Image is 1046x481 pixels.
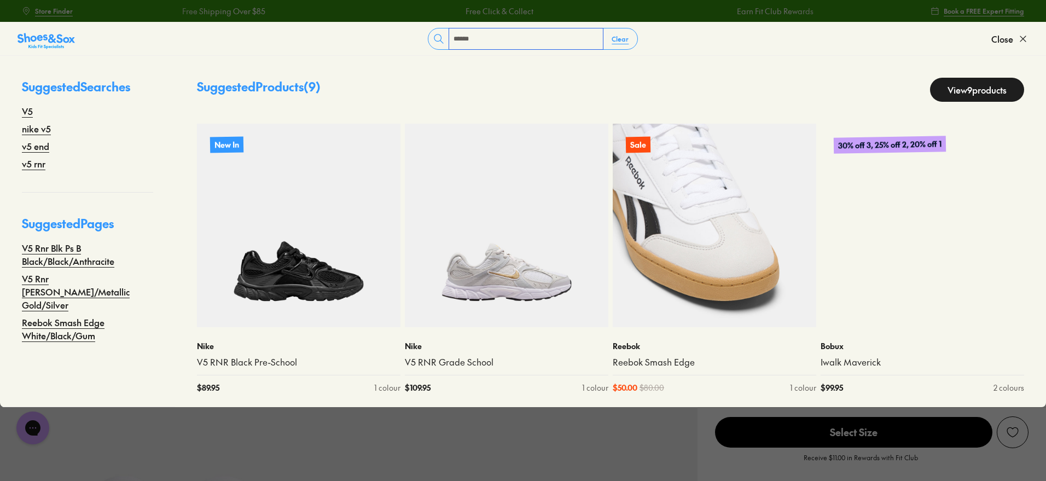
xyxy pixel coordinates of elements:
[22,316,153,342] a: Reebok Smash Edge White/Black/Gum
[715,417,992,448] span: Select Size
[821,356,1024,368] a: Iwalk Maverick
[613,340,816,352] p: Reebok
[991,32,1013,45] span: Close
[405,382,431,393] span: $ 109.95
[804,453,918,472] p: Receive $11.00 in Rewards with Fit Club
[11,408,55,448] iframe: Gorgias live chat messenger
[18,30,75,48] a: Shoes &amp; Sox
[304,78,321,95] span: ( 9 )
[640,382,664,393] span: $ 80.00
[22,215,153,241] p: Suggested Pages
[715,416,992,448] button: Select Size
[22,105,33,118] a: V5
[821,124,1024,327] a: 30% off 3, 25% off 2, 20% off 1
[18,32,75,50] img: SNS_Logo_Responsive.svg
[613,356,816,368] a: Reebok Smash Edge
[993,382,1024,393] div: 2 colours
[22,157,45,170] a: v5 rnr
[405,356,608,368] a: V5 RNR Grade School
[197,340,400,352] p: Nike
[182,5,265,17] a: Free Shipping Over $85
[197,382,219,393] span: $ 89.95
[626,137,650,153] p: Sale
[821,340,1024,352] p: Bobux
[997,416,1028,448] button: Add to Wishlist
[210,137,243,153] p: New In
[931,1,1024,21] a: Book a FREE Expert Fitting
[374,382,400,393] div: 1 colour
[582,382,608,393] div: 1 colour
[821,382,843,393] span: $ 99.95
[197,356,400,368] a: V5 RNR Black Pre-School
[930,78,1024,102] a: View9products
[197,124,400,327] a: New In
[22,272,153,311] a: V5 Rnr [PERSON_NAME]/Metallic Gold/Silver
[465,5,533,17] a: Free Click & Collect
[603,29,637,49] button: Clear
[991,27,1028,51] button: Close
[22,1,73,21] a: Store Finder
[405,340,608,352] p: Nike
[736,5,813,17] a: Earn Fit Club Rewards
[35,6,73,16] span: Store Finder
[22,78,153,105] p: Suggested Searches
[197,78,321,102] p: Suggested Products
[834,136,946,154] p: 30% off 3, 25% off 2, 20% off 1
[613,124,816,327] a: Sale
[944,6,1024,16] span: Book a FREE Expert Fitting
[790,382,816,393] div: 1 colour
[613,382,637,393] span: $ 50.00
[22,140,49,153] a: v5 end
[22,122,51,135] a: nike v5
[22,241,153,268] a: V5 Rnr Blk Ps B Black/Black/Anthracite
